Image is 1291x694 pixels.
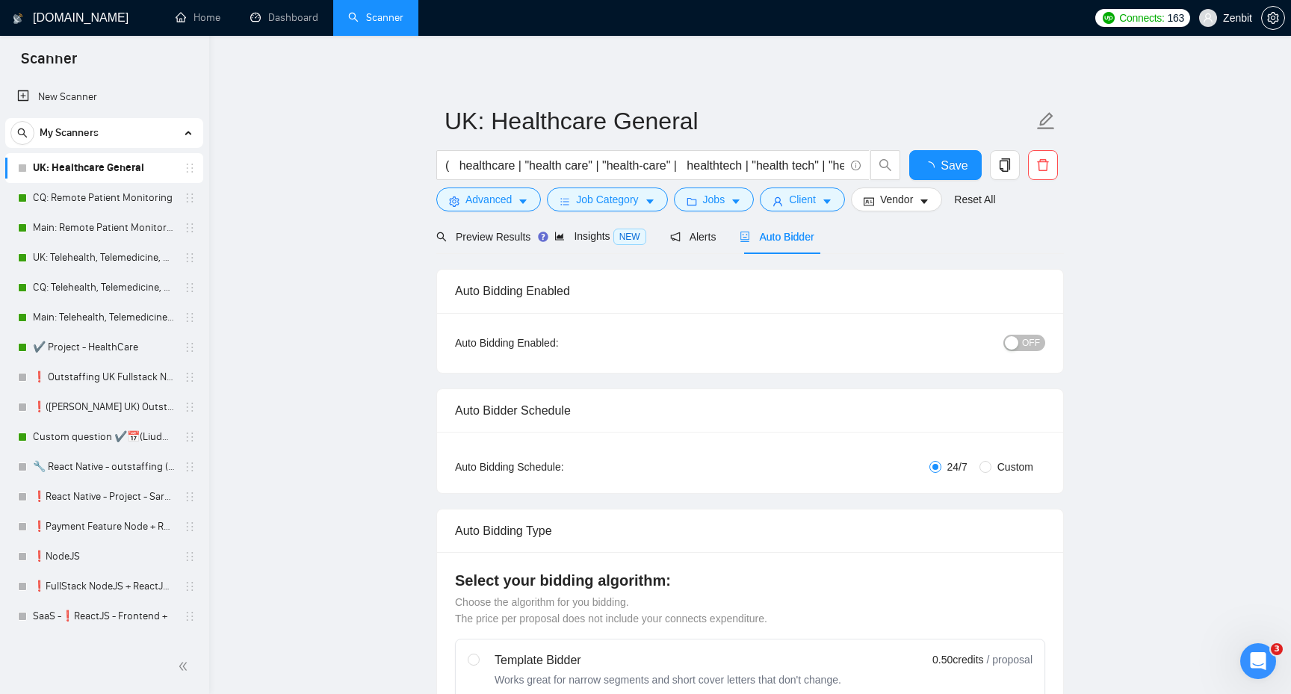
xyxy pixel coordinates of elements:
span: user [1203,13,1213,23]
span: Preview Results [436,231,530,243]
button: barsJob Categorycaret-down [547,188,667,211]
a: New Scanner [17,82,191,112]
span: notification [670,232,681,242]
span: Auto Bidder [740,231,814,243]
span: caret-down [518,196,528,207]
span: holder [184,491,196,503]
button: search [870,150,900,180]
span: holder [184,610,196,622]
button: folderJobscaret-down [674,188,755,211]
a: ❗React Native - Project - Sardor + [33,482,175,512]
input: Scanner name... [445,102,1033,140]
div: Auto Bidding Enabled: [455,335,651,351]
button: setting [1261,6,1285,30]
span: Advanced [465,191,512,208]
span: holder [184,461,196,473]
span: OFF [1022,335,1040,351]
span: setting [1262,12,1284,24]
input: Search Freelance Jobs... [445,156,844,175]
span: holder [184,580,196,592]
img: logo [13,7,23,31]
img: upwork-logo.png [1103,12,1115,24]
button: search [10,121,34,145]
span: holder [184,521,196,533]
span: Scanner [9,48,89,79]
a: UK: Telehealth, Telemedicine, Virtual Care [33,243,175,273]
span: Vendor [880,191,913,208]
span: idcard [864,196,874,207]
span: copy [991,158,1019,172]
span: Client [789,191,816,208]
iframe: Intercom live chat [1240,643,1276,679]
span: search [11,128,34,138]
span: holder [184,192,196,204]
div: Auto Bidder Schedule [455,389,1045,432]
span: holder [184,401,196,413]
a: UK: Healthcare General [33,153,175,183]
span: holder [184,162,196,174]
a: ❗ReactJS - Frontend + [33,631,175,661]
span: caret-down [919,196,929,207]
span: Jobs [703,191,725,208]
button: copy [990,150,1020,180]
a: SaaS -❗ReactJS - Frontend + [33,601,175,631]
a: dashboardDashboard [250,11,318,24]
span: holder [184,341,196,353]
a: Custom question ✔️📅(Liudmyla [GEOGRAPHIC_DATA]) Outstaffing [GEOGRAPHIC_DATA] Fullstack Node | React [33,422,175,452]
span: holder [184,551,196,563]
a: homeHome [176,11,220,24]
span: NEW [613,229,646,245]
a: 🔧 React Native - outstaffing (Dmitry) [33,452,175,482]
span: holder [184,431,196,443]
span: area-chart [554,231,565,241]
span: caret-down [731,196,741,207]
span: setting [449,196,459,207]
span: search [871,158,900,172]
span: folder [687,196,697,207]
button: delete [1028,150,1058,180]
a: Main: Remote Patient Monitoring [33,213,175,243]
span: Insights [554,230,645,242]
span: edit [1036,111,1056,131]
span: info-circle [851,161,861,170]
div: Auto Bidding Schedule: [455,459,651,475]
div: Tooltip anchor [536,230,550,244]
span: holder [184,371,196,383]
span: Connects: [1119,10,1164,26]
a: Main: Telehealth, Telemedicine, Virtual Care [33,303,175,332]
h4: Select your bidding algorithm: [455,570,1045,591]
a: ❗([PERSON_NAME] UK) Outstaffing [GEOGRAPHIC_DATA] Fullstack Node | React [33,392,175,422]
span: 0.50 credits [932,651,983,668]
span: 163 [1168,10,1184,26]
span: search [436,232,447,242]
a: ❗FullStack NodeJS + ReactJS - outstaffing + [33,571,175,601]
span: caret-down [645,196,655,207]
span: 24/7 [941,459,973,475]
span: holder [184,282,196,294]
span: Custom [991,459,1039,475]
a: searchScanner [348,11,403,24]
span: Alerts [670,231,716,243]
div: Auto Bidding Type [455,509,1045,552]
span: holder [184,222,196,234]
div: Works great for narrow segments and short cover letters that don't change. [495,672,841,687]
span: / proposal [987,652,1033,667]
a: Reset All [954,191,995,208]
span: delete [1029,158,1057,172]
span: loading [923,161,941,173]
span: Job Category [576,191,638,208]
a: ❗ Outstaffing UK Fullstack Node | React [33,362,175,392]
a: ❗NodeJS [33,542,175,571]
span: My Scanners [40,118,99,148]
button: idcardVendorcaret-down [851,188,942,211]
a: CQ: Remote Patient Monitoring [33,183,175,213]
span: double-left [178,659,193,674]
div: Template Bidder [495,651,841,669]
a: ❗Payment Feature Node + React - project [33,512,175,542]
span: Choose the algorithm for you bidding. The price per proposal does not include your connects expen... [455,596,767,625]
li: New Scanner [5,82,203,112]
a: setting [1261,12,1285,24]
button: userClientcaret-down [760,188,845,211]
span: 3 [1271,643,1283,655]
span: holder [184,252,196,264]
